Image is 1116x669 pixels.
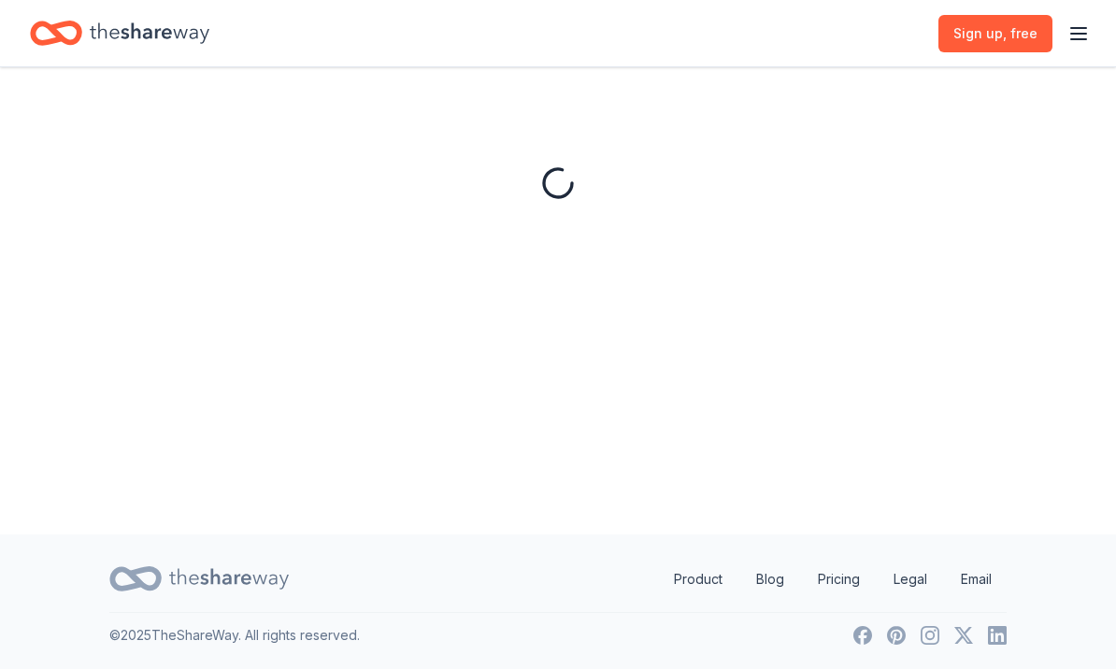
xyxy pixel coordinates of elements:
[659,561,737,598] a: Product
[30,11,209,55] a: Home
[938,15,1052,52] a: Sign up, free
[803,561,875,598] a: Pricing
[1003,25,1037,41] span: , free
[946,561,1007,598] a: Email
[659,561,1007,598] nav: quick links
[953,22,1037,45] span: Sign up
[109,624,360,647] p: © 2025 TheShareWay. All rights reserved.
[879,561,942,598] a: Legal
[741,561,799,598] a: Blog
